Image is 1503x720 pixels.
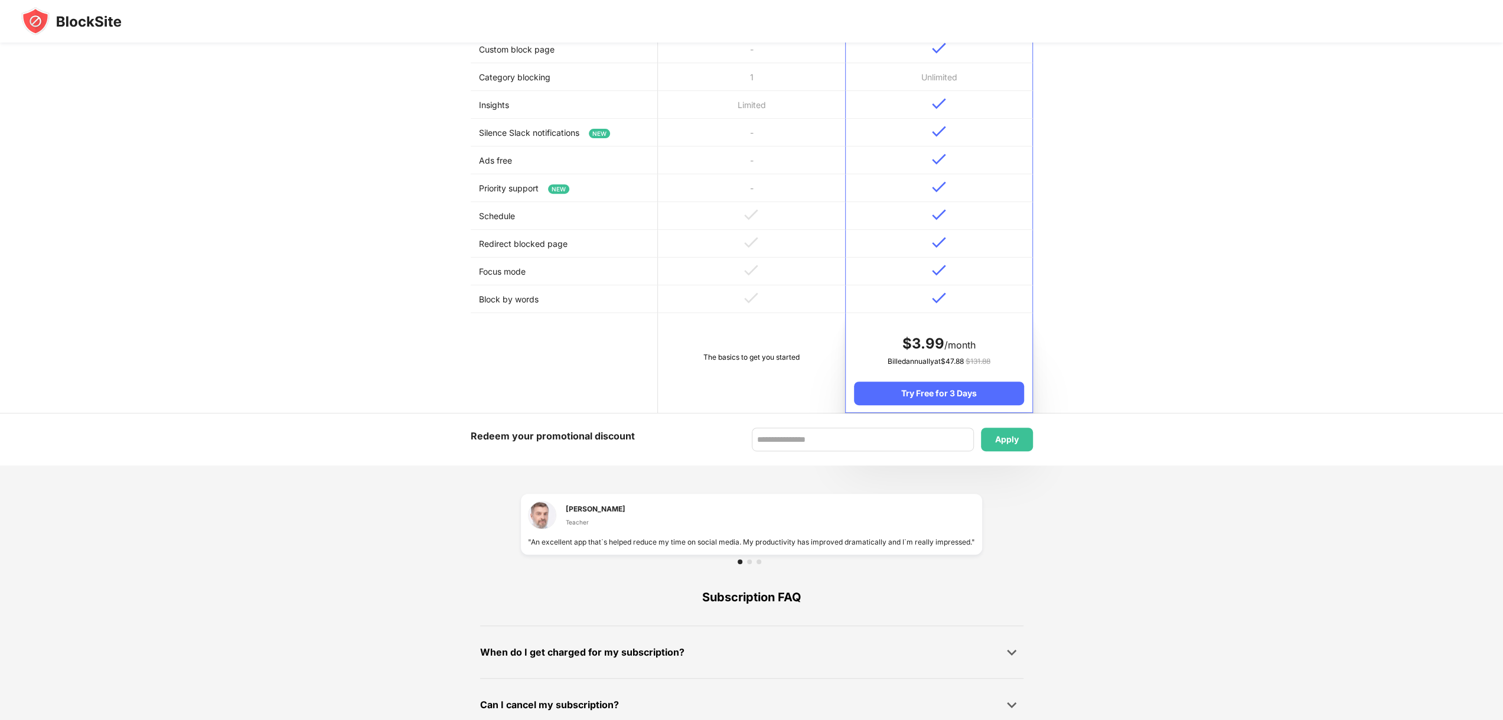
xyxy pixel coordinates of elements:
td: - [658,174,845,202]
div: When do I get charged for my subscription? [480,644,684,661]
td: Priority support [471,174,658,202]
span: NEW [589,129,610,138]
span: NEW [548,184,569,194]
td: Block by words [471,285,658,313]
img: v-blue.svg [932,181,946,193]
td: Limited [658,91,845,119]
td: Silence Slack notifications [471,119,658,146]
td: Schedule [471,202,658,230]
td: - [658,119,845,146]
td: Ads free [471,146,658,174]
td: - [658,35,845,63]
img: v-blue.svg [932,43,946,54]
td: Custom block page [471,35,658,63]
div: Billed annually at $ 47.88 [854,356,1023,367]
td: 1 [658,63,845,91]
img: testimonial-1.jpg [528,501,556,529]
span: $ 3.99 [902,335,944,352]
div: /month [854,334,1023,353]
div: The basics to get you started [666,351,837,363]
div: [PERSON_NAME] [566,503,625,514]
td: Focus mode [471,258,658,285]
div: Redeem your promotional discount [471,428,635,445]
td: Category blocking [471,63,658,91]
div: Can I cancel my subscription? [480,696,619,714]
td: Unlimited [845,63,1032,91]
img: v-grey.svg [744,265,758,276]
img: v-grey.svg [744,209,758,220]
img: v-blue.svg [932,126,946,137]
span: $ 131.88 [966,357,990,366]
img: v-blue.svg [932,98,946,109]
td: - [658,146,845,174]
img: v-blue.svg [932,154,946,165]
div: Try Free for 3 Days [854,382,1023,405]
div: Apply [995,435,1019,444]
td: Insights [471,91,658,119]
img: v-blue.svg [932,209,946,220]
img: v-blue.svg [932,292,946,304]
td: Redirect blocked page [471,230,658,258]
div: Teacher [566,517,625,527]
img: v-blue.svg [932,265,946,276]
div: Subscription FAQ [480,569,1023,625]
div: "An excellent app that`s helped reduce my time on social media. My productivity has improved dram... [528,536,975,548]
img: v-grey.svg [744,292,758,304]
img: v-grey.svg [744,237,758,248]
img: blocksite-icon-black.svg [21,7,122,35]
img: v-blue.svg [932,237,946,248]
